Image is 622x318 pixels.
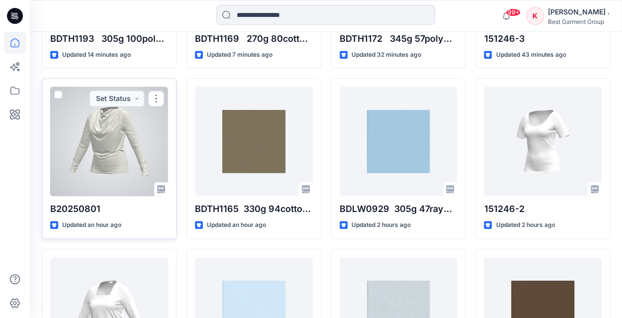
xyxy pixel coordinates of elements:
div: K [526,7,544,25]
p: BDTH1165 330g 94cotton5polyester4spandex [195,202,313,216]
p: BDTH1172 345g 57polyester22cotton21Lyocell [340,32,457,46]
p: B20250801 [50,202,168,216]
div: Best Garment Group [548,18,610,25]
p: Updated 32 minutes ago [352,50,421,60]
p: BDLW0929 305g 47rayon46cotton7spandex [340,202,457,216]
p: BDTH1169 270g 80cotton20polyester [195,32,313,46]
p: 151246-3 [484,32,602,46]
p: Updated 7 minutes ago [207,50,272,60]
p: Updated 43 minutes ago [496,50,566,60]
p: BDTH1193 305g 100polyester [50,32,168,46]
a: BDTH1165 330g 94cotton5polyester4spandex [195,87,313,196]
p: Updated 14 minutes ago [62,50,131,60]
a: BDLW0929 305g 47rayon46cotton7spandex [340,87,457,196]
a: 151246-2 [484,87,602,196]
span: 99+ [506,8,521,16]
p: Updated an hour ago [207,220,266,230]
a: B20250801 [50,87,168,196]
p: Updated 2 hours ago [352,220,411,230]
p: 151246-2 [484,202,602,216]
div: [PERSON_NAME] . [548,6,610,18]
p: Updated an hour ago [62,220,121,230]
p: Updated 2 hours ago [496,220,555,230]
